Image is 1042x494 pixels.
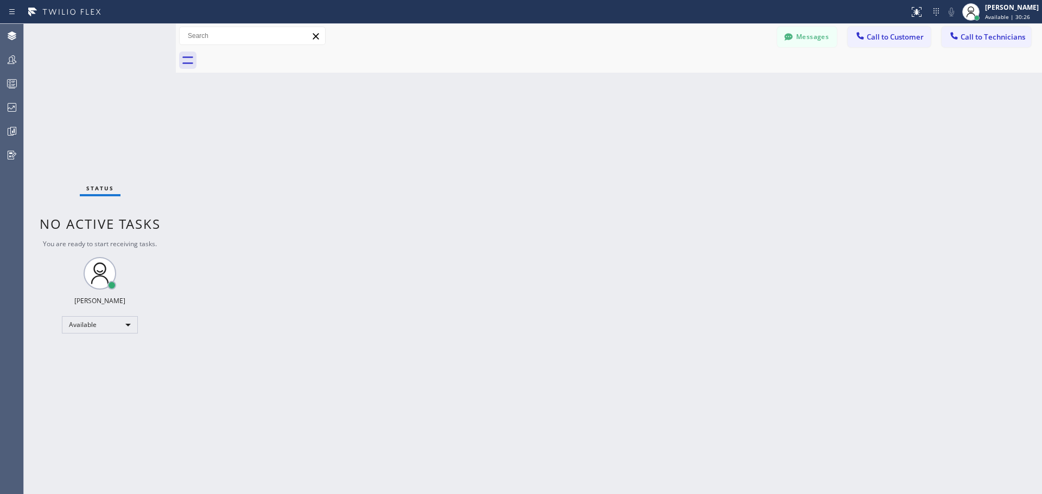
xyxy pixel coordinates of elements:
[43,239,157,248] span: You are ready to start receiving tasks.
[985,13,1030,21] span: Available | 30:26
[180,27,325,44] input: Search
[961,32,1025,42] span: Call to Technicians
[777,27,837,47] button: Messages
[985,3,1039,12] div: [PERSON_NAME]
[944,4,959,20] button: Mute
[74,296,125,305] div: [PERSON_NAME]
[867,32,924,42] span: Call to Customer
[942,27,1031,47] button: Call to Technicians
[40,215,161,233] span: No active tasks
[848,27,931,47] button: Call to Customer
[86,184,114,192] span: Status
[62,316,138,333] div: Available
